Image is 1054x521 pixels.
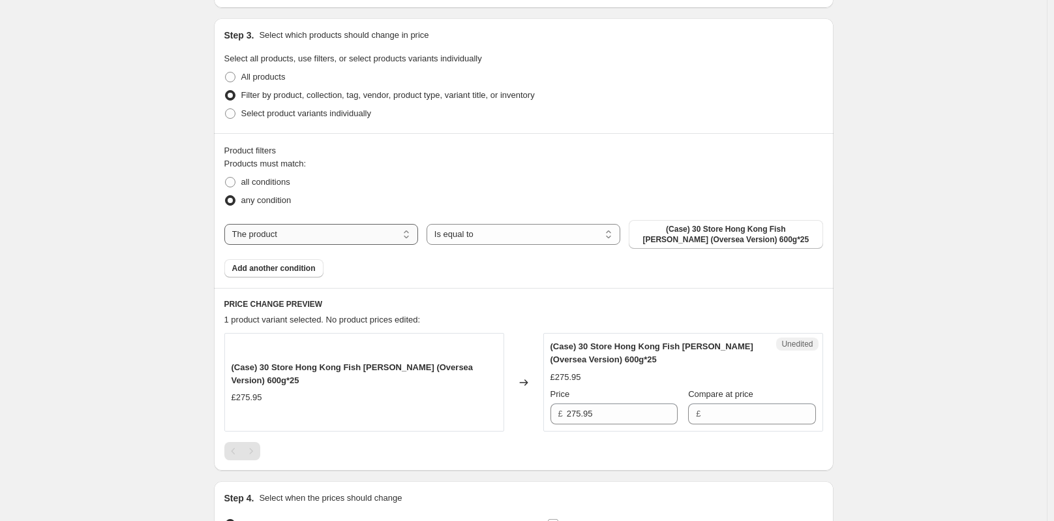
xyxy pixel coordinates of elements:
span: (Case) 30 Store Hong Kong Fish [PERSON_NAME] (Oversea Version) 600g*25 [637,224,815,245]
div: £275.95 [232,391,262,404]
h2: Step 4. [224,492,254,505]
h2: Step 3. [224,29,254,42]
div: Product filters [224,144,823,157]
span: 1 product variant selected. No product prices edited: [224,315,421,324]
span: Compare at price [688,389,753,399]
nav: Pagination [224,442,260,460]
p: Select which products should change in price [259,29,429,42]
span: £ [558,409,563,418]
p: Select when the prices should change [259,492,402,505]
span: Select product variants individually [241,108,371,118]
span: all conditions [241,177,290,187]
span: Price [550,389,570,399]
h6: PRICE CHANGE PREVIEW [224,299,823,309]
span: any condition [241,195,292,205]
span: Add another condition [232,263,316,274]
span: Products must match: [224,159,307,168]
span: £ [696,409,700,418]
button: Add another condition [224,259,324,277]
span: Select all products, use filters, or select products variants individually [224,54,482,63]
span: All products [241,72,286,82]
span: Unedited [781,339,813,349]
div: £275.95 [550,371,581,384]
span: (Case) 30 Store Hong Kong Fish [PERSON_NAME] (Oversea Version) 600g*25 [232,362,474,385]
button: (Case) 30 Store Hong Kong Fish Siu Mai (Oversea Version) 600g*25 [629,220,822,249]
span: (Case) 30 Store Hong Kong Fish [PERSON_NAME] (Oversea Version) 600g*25 [550,341,753,364]
span: Filter by product, collection, tag, vendor, product type, variant title, or inventory [241,90,535,100]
